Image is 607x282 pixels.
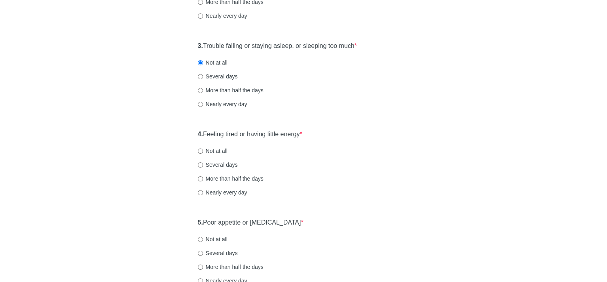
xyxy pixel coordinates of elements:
[198,218,303,227] label: Poor appetite or [MEDICAL_DATA]
[198,219,203,226] strong: 5.
[198,249,238,257] label: Several days
[198,130,302,139] label: Feeling tired or having little energy
[198,59,228,67] label: Not at all
[198,147,228,155] label: Not at all
[198,74,203,79] input: Several days
[198,42,203,49] strong: 3.
[198,100,247,108] label: Nearly every day
[198,263,264,271] label: More than half the days
[198,161,238,169] label: Several days
[198,175,264,183] label: More than half the days
[198,176,203,181] input: More than half the days
[198,102,203,107] input: Nearly every day
[198,42,357,51] label: Trouble falling or staying asleep, or sleeping too much
[198,13,203,19] input: Nearly every day
[198,149,203,154] input: Not at all
[198,131,203,137] strong: 4.
[198,72,238,80] label: Several days
[198,265,203,270] input: More than half the days
[198,12,247,20] label: Nearly every day
[198,88,203,93] input: More than half the days
[198,189,247,196] label: Nearly every day
[198,162,203,168] input: Several days
[198,235,228,243] label: Not at all
[198,237,203,242] input: Not at all
[198,60,203,65] input: Not at all
[198,190,203,195] input: Nearly every day
[198,86,264,94] label: More than half the days
[198,251,203,256] input: Several days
